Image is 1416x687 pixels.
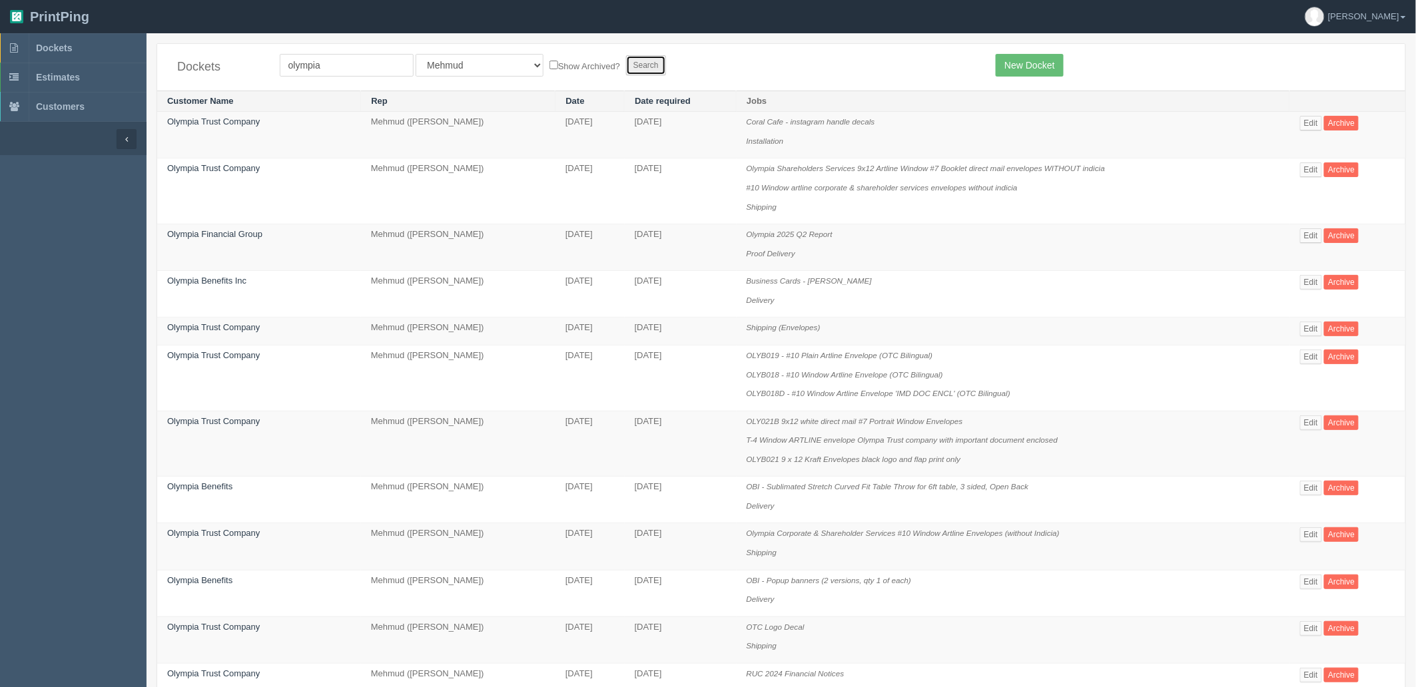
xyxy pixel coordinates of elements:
[361,112,555,158] td: Mehmud ([PERSON_NAME])
[555,616,625,663] td: [DATE]
[747,576,912,584] i: OBI - Popup banners (2 versions, qty 1 of each)
[747,548,777,557] i: Shipping
[167,229,262,239] a: Olympia Financial Group
[167,96,234,106] a: Customer Name
[1324,621,1359,636] a: Archive
[635,96,691,106] a: Date required
[737,91,1290,112] th: Jobs
[167,116,260,126] a: Olympia Trust Company
[1324,349,1359,364] a: Archive
[1300,574,1322,589] a: Edit
[1300,349,1322,364] a: Edit
[555,158,625,224] td: [DATE]
[1300,415,1322,430] a: Edit
[371,96,388,106] a: Rep
[747,323,821,332] i: Shipping (Envelopes)
[36,43,72,53] span: Dockets
[555,224,625,271] td: [DATE]
[1324,668,1359,682] a: Archive
[167,276,246,286] a: Olympia Benefits Inc
[361,616,555,663] td: Mehmud ([PERSON_NAME])
[1300,527,1322,542] a: Edit
[1324,275,1359,290] a: Archive
[747,351,933,359] i: OLYB019 - #10 Plain Artline Envelope (OTC Bilingual)
[1300,228,1322,243] a: Edit
[565,96,584,106] a: Date
[555,411,625,477] td: [DATE]
[747,622,805,631] i: OTC Logo Decal
[747,296,775,304] i: Delivery
[626,55,666,75] input: Search
[625,271,737,318] td: [DATE]
[10,10,23,23] img: logo-3e63b451c926e2ac314895c53de4908e5d424f24456219fb08d385ab2e579770.png
[747,117,875,126] i: Coral Cafe - instagram handle decals
[747,435,1058,444] i: T-4 Window ARTLINE envelope Olympa Trust company with important document enclosed
[1300,668,1322,682] a: Edit
[1305,7,1324,26] img: avatar_default-7531ab5dedf162e01f1e0bb0964e6a185e93c5c22dfe317fb01d7f8cd2b1632c.jpg
[1300,162,1322,177] a: Edit
[1324,228,1359,243] a: Archive
[1324,574,1359,589] a: Archive
[747,202,777,211] i: Shipping
[625,158,737,224] td: [DATE]
[177,61,260,74] h4: Dockets
[1324,481,1359,495] a: Archive
[361,411,555,477] td: Mehmud ([PERSON_NAME])
[747,529,1060,537] i: Olympia Corporate & Shareholder Services #10 Window Artline Envelopes (without Indicia)
[747,455,961,463] i: OLYB021 9 x 12 Kraft Envelopes black logo and flap print only
[361,224,555,271] td: Mehmud ([PERSON_NAME])
[1300,481,1322,495] a: Edit
[361,523,555,570] td: Mehmud ([PERSON_NAME])
[167,416,260,426] a: Olympia Trust Company
[1300,322,1322,336] a: Edit
[167,163,260,173] a: Olympia Trust Company
[1324,116,1359,130] a: Archive
[555,477,625,523] td: [DATE]
[625,570,737,616] td: [DATE]
[1324,527,1359,542] a: Archive
[747,417,963,425] i: OLY021B 9x12 white direct mail #7 Portrait Window Envelopes
[996,54,1063,77] a: New Docket
[1324,415,1359,430] a: Archive
[625,411,737,477] td: [DATE]
[625,523,737,570] td: [DATE]
[555,523,625,570] td: [DATE]
[167,322,260,332] a: Olympia Trust Company
[167,622,260,632] a: Olympia Trust Company
[167,350,260,360] a: Olympia Trust Company
[747,389,1010,397] i: OLYB018D - #10 Window Artline Envelope 'IMD DOC ENCL' (OTC Bilingual)
[167,481,232,491] a: Olympia Benefits
[555,271,625,318] td: [DATE]
[747,276,872,285] i: Business Cards - [PERSON_NAME]
[1300,621,1322,636] a: Edit
[1324,162,1359,177] a: Archive
[625,616,737,663] td: [DATE]
[361,570,555,616] td: Mehmud ([PERSON_NAME])
[747,482,1029,491] i: OBI - Sublimated Stretch Curved Fit Table Throw for 6ft table, 3 sided, Open Back
[625,318,737,345] td: [DATE]
[555,345,625,411] td: [DATE]
[549,58,620,73] label: Show Archived?
[625,477,737,523] td: [DATE]
[361,271,555,318] td: Mehmud ([PERSON_NAME])
[1300,116,1322,130] a: Edit
[747,669,845,678] i: RUC 2024 Financial Notices
[361,345,555,411] td: Mehmud ([PERSON_NAME])
[36,72,80,83] span: Estimates
[280,54,414,77] input: Customer Name
[1324,322,1359,336] a: Archive
[361,318,555,345] td: Mehmud ([PERSON_NAME])
[747,641,777,650] i: Shipping
[167,575,232,585] a: Olympia Benefits
[167,528,260,538] a: Olympia Trust Company
[625,112,737,158] td: [DATE]
[625,345,737,411] td: [DATE]
[1300,275,1322,290] a: Edit
[361,477,555,523] td: Mehmud ([PERSON_NAME])
[747,501,775,510] i: Delivery
[747,164,1106,172] i: Olympia Shareholders Services 9x12 Artline Window #7 Booklet direct mail envelopes WITHOUT indicia
[747,249,795,258] i: Proof Delivery
[549,61,558,69] input: Show Archived?
[747,183,1018,192] i: #10 Window artline corporate & shareholder services envelopes without indicia
[625,224,737,271] td: [DATE]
